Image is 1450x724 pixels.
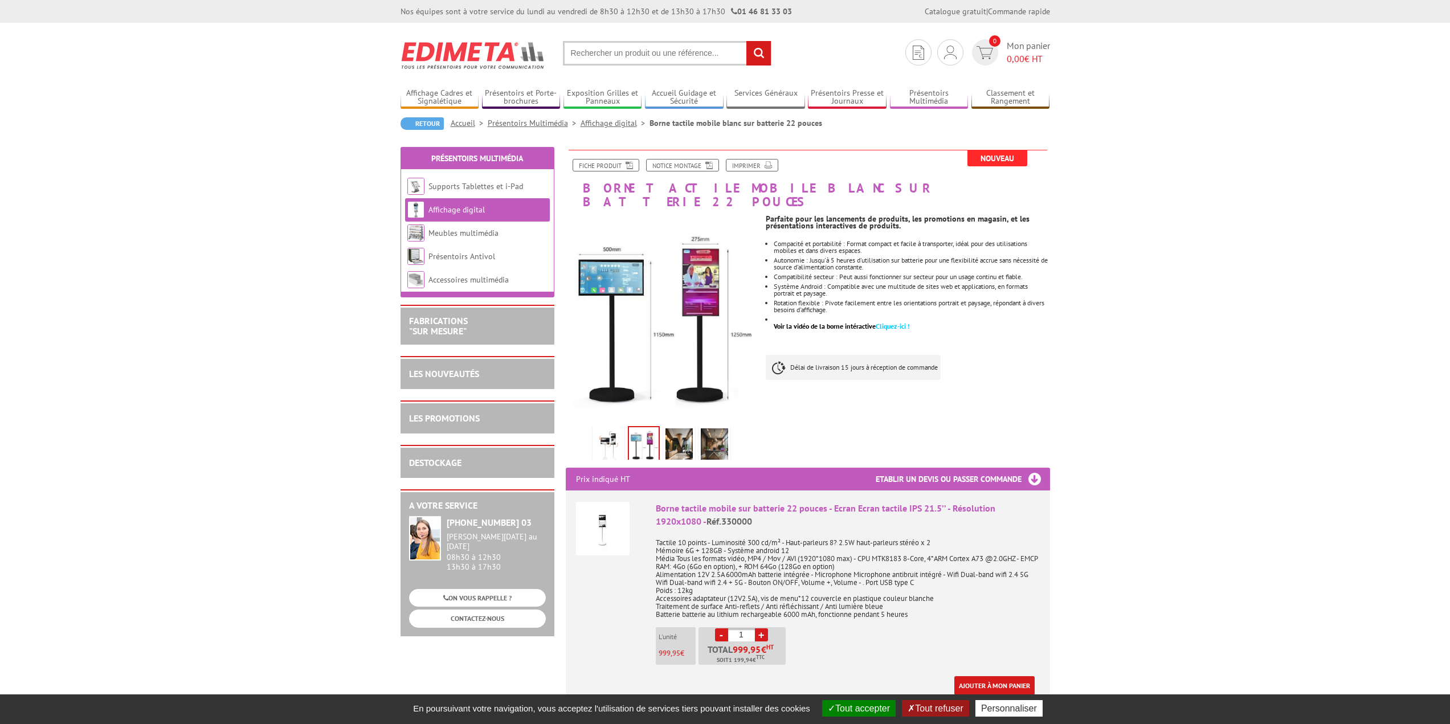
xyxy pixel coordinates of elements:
[733,645,761,654] span: 999,95
[407,224,424,242] img: Meubles multimédia
[409,516,441,561] img: widget-service.jpg
[447,517,532,528] strong: [PHONE_NUMBER] 03
[650,117,822,129] li: Borne tactile mobile blanc sur batterie 22 pouces
[774,240,1049,254] li: Compacité et portabilité : Format compact et facile à transporter, idéal pour des utilisations mo...
[409,589,546,607] a: ON VOUS RAPPELLE ?
[876,322,910,330] font: Cliquez-ici !
[659,648,680,658] span: 999,95
[731,6,792,17] strong: 01 46 81 33 03
[401,6,792,17] div: Nos équipes sont à votre service du lundi au vendredi de 8h30 à 12h30 et de 13h30 à 17h30
[428,204,485,215] a: Affichage digital
[925,6,1050,17] div: |
[428,228,499,238] a: Meubles multimédia
[431,153,523,163] a: Présentoirs Multimédia
[563,88,642,107] a: Exposition Grilles et Panneaux
[755,628,768,641] a: +
[409,412,480,424] a: LES PROMOTIONS
[726,88,805,107] a: Services Généraux
[774,300,1049,313] li: Rotation flexible : Pivote facilement entre les orientations portrait et paysage, répondant à div...
[488,118,581,128] a: Présentoirs Multimédia
[595,428,622,464] img: borne_tactile_mobile_sur_batterie_de_face_portrait_paysage_fleche_blanc_330000.jpg
[954,676,1035,695] a: Ajouter à mon panier
[573,159,639,171] a: Fiche produit
[645,88,724,107] a: Accueil Guidage et Sécurité
[629,427,659,463] img: borne_tactile_mobile_sur_batterie_de_face_portrait_paysage_dimensions_2.jpg
[646,159,719,171] a: Notice Montage
[428,251,495,261] a: Présentoirs Antivol
[409,610,546,627] a: CONTACTEZ-NOUS
[401,34,546,76] img: Edimeta
[407,271,424,288] img: Accessoires multimédia
[925,6,986,17] a: Catalogue gratuit
[761,645,766,654] span: €
[902,700,969,717] button: Tout refuser
[409,368,479,379] a: LES NOUVEAUTÉS
[576,468,630,490] p: Prix indiqué HT
[944,46,957,59] img: devis rapide
[563,41,771,66] input: Rechercher un produit ou une référence...
[656,502,1040,528] div: Borne tactile mobile sur batterie 22 pouces - Ecran Ecran tactile IPS 21.5’’ - Résolution 1920x10...
[409,315,468,337] a: FABRICATIONS"Sur Mesure"
[774,283,1049,297] li: Système Android : Compatible avec une multitude de sites web et applications, en formats portrait...
[715,628,728,641] a: -
[876,468,1050,490] h3: Etablir un devis ou passer commande
[969,39,1050,66] a: devis rapide 0 Mon panier 0,00€ HT
[401,117,444,130] a: Retour
[1007,52,1050,66] span: € HT
[717,656,765,665] span: Soit €
[971,88,1050,107] a: Classement et Rangement
[726,159,778,171] a: Imprimer
[451,118,488,128] a: Accueil
[566,214,758,422] img: borne_tactile_mobile_sur_batterie_de_face_portrait_paysage_dimensions_2.jpg
[729,656,753,665] span: 1 199,94
[988,6,1050,17] a: Commande rapide
[656,531,1040,619] p: Tactile 10 points - Luminosité 300 cd/m² - Haut-parleurs 8? 2.5W haut-parleurs stéréo x 2 Mémoire...
[447,532,546,551] div: [PERSON_NAME][DATE] au [DATE]
[967,150,1027,166] span: Nouveau
[407,703,816,713] span: En poursuivant votre navigation, vous acceptez l'utilisation de services tiers pouvant installer ...
[659,649,696,657] p: €
[409,501,546,511] h2: A votre service
[581,118,650,128] a: Affichage digital
[808,88,887,107] a: Présentoirs Presse et Journaux
[774,273,1049,280] li: Compatibilité secteur : Peut aussi fonctionner sur secteur pour un usage continu et fiable.
[774,322,876,330] span: Voir la vidéo de la borne intéractive
[1007,39,1050,66] span: Mon panier
[975,700,1043,717] button: Personnaliser (fenêtre modale)
[482,88,561,107] a: Présentoirs et Porte-brochures
[756,654,765,660] sup: TTC
[774,322,910,330] a: Voir la vidéo de la borne intéractiveCliquez-ici !
[706,516,752,527] span: Réf.330000
[746,41,771,66] input: rechercher
[428,275,509,285] a: Accessoires multimédia
[701,645,786,665] p: Total
[766,643,774,651] sup: HT
[774,257,1049,271] li: Autonomie : Jusqu'à 5 heures d'utilisation sur batterie pour une flexibilité accrue sans nécessit...
[890,88,969,107] a: Présentoirs Multimédia
[701,428,728,464] img: borne_tactile_mobile_sur_batterie_mise_en_scene_4_330000.png
[409,457,461,468] a: DESTOCKAGE
[977,46,993,59] img: devis rapide
[665,428,693,464] img: borne_tactile_mobile_sur_batterie_mise_en_scene_3_330000.jpg
[766,355,941,380] p: Délai de livraison 15 jours à réception de commande
[447,532,546,571] div: 08h30 à 12h30 13h30 à 17h30
[407,201,424,218] img: Affichage digital
[407,248,424,265] img: Présentoirs Antivol
[913,46,924,60] img: devis rapide
[401,88,479,107] a: Affichage Cadres et Signalétique
[989,35,1000,47] span: 0
[659,633,696,641] p: L'unité
[428,181,523,191] a: Supports Tablettes et i-Pad
[576,502,630,555] img: Borne tactile mobile sur batterie 22 pouces - Ecran Ecran tactile IPS 21.5’’ - Résolution 1920x1080
[766,214,1030,231] strong: Parfaite pour les lancements de produits, les promotions en magasin, et les présentations interac...
[822,700,896,717] button: Tout accepter
[1007,53,1024,64] span: 0,00
[407,178,424,195] img: Supports Tablettes et i-Pad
